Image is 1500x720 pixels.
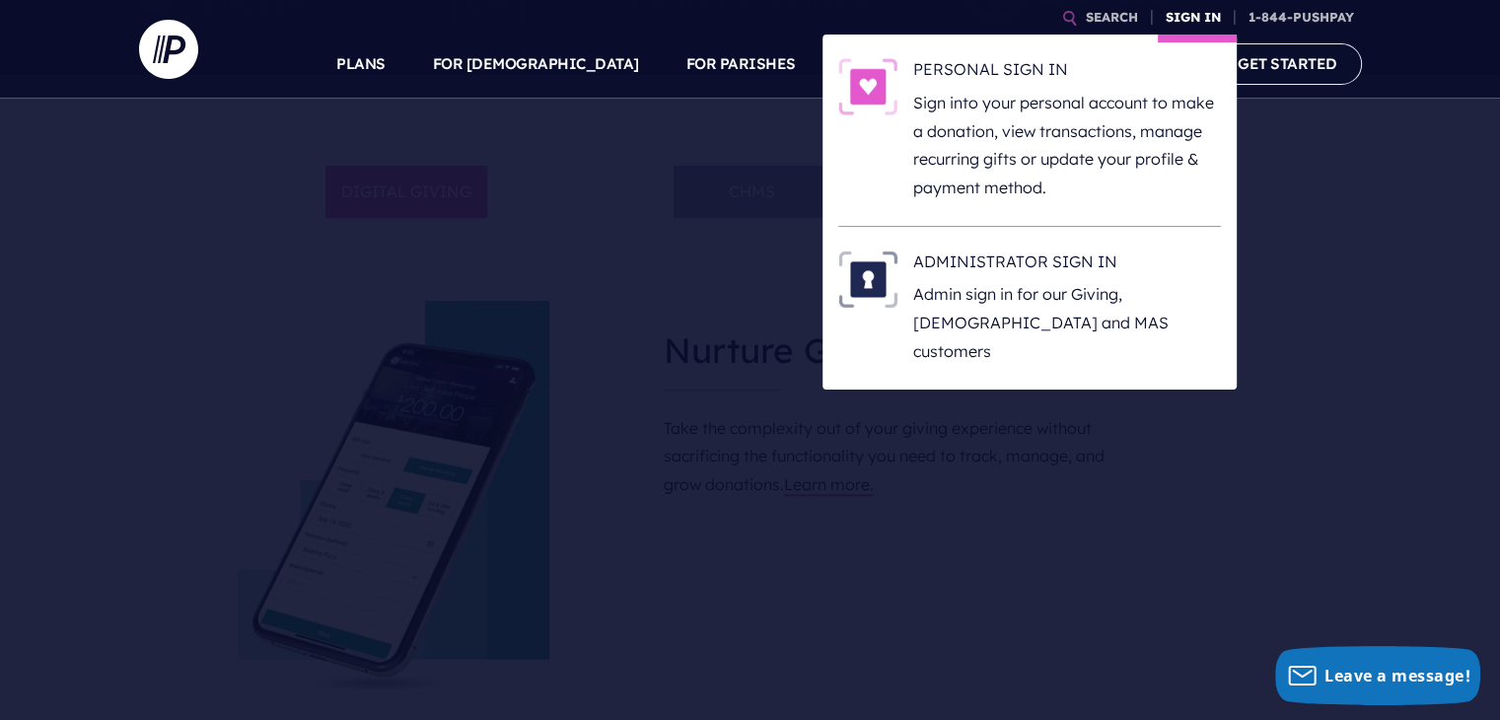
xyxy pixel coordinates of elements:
h6: ADMINISTRATOR SIGN IN [913,251,1221,280]
a: ADMINISTRATOR SIGN IN - Illustration ADMINISTRATOR SIGN IN Admin sign in for our Giving, [DEMOGRA... [838,251,1221,366]
button: Leave a message! [1275,646,1480,705]
a: PERSONAL SIGN IN - Illustration PERSONAL SIGN IN Sign into your personal account to make a donati... [838,58,1221,202]
span: Leave a message! [1324,665,1470,686]
a: COMPANY [1094,30,1167,99]
p: Sign into your personal account to make a donation, view transactions, manage recurring gifts or ... [913,89,1221,202]
a: EXPLORE [977,30,1046,99]
a: FOR [DEMOGRAPHIC_DATA] [433,30,639,99]
a: SOLUTIONS [843,30,931,99]
a: GET STARTED [1213,43,1362,84]
p: Admin sign in for our Giving, [DEMOGRAPHIC_DATA] and MAS customers [913,280,1221,365]
h6: PERSONAL SIGN IN [913,58,1221,88]
img: ADMINISTRATOR SIGN IN - Illustration [838,251,897,308]
a: FOR PARISHES [686,30,796,99]
img: PERSONAL SIGN IN - Illustration [838,58,897,115]
a: PLANS [336,30,386,99]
